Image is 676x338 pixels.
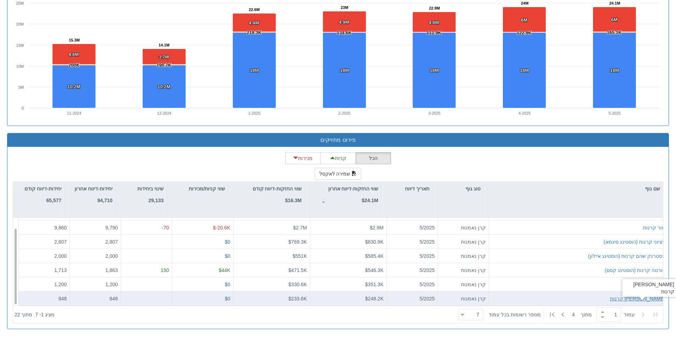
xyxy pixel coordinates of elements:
tspan: 18M [250,68,259,73]
text: 5M [18,85,24,89]
text: 10M [16,64,24,68]
span: $330.6K [288,282,307,287]
div: 1,713 [22,267,67,274]
div: 9,790 [73,224,118,231]
tspan: 190.7K [156,62,172,68]
tspan: 14.1M [159,43,170,47]
button: פורטה קרנות (הוסטינג קסם) [605,267,665,274]
text: 25M [16,1,24,5]
div: סוג גוף [433,182,483,195]
text: 15M [16,43,24,48]
div: 5/2025 [390,238,435,245]
span: $830.9K [365,239,384,245]
button: שמירה לאקסל [315,168,362,180]
div: 5/2025 [390,224,435,231]
strong: 65,577 [46,198,61,203]
text: 2-2025 [338,111,350,115]
tspan: 24.1M [609,1,620,5]
div: קרן נאמנות [441,253,486,260]
text: 1-2025 [248,111,260,115]
div: עציוני קרנות (הוסטינג סיגמא) [604,238,665,245]
div: 2,000 [22,253,67,260]
span: $44K [219,267,230,273]
div: שם גוף [484,182,663,195]
tspan: 4.4M [249,20,259,26]
span: $471.5K [288,267,307,273]
strong: $24.1M [362,198,378,203]
button: פסטרנק שהם קרנות (הוסטינג איילון) [588,253,665,260]
strong: 29,133 [148,198,164,203]
div: 1,863 [73,267,118,274]
tspan: 18M [520,68,529,73]
tspan: 111.9K [427,30,442,35]
div: תאריך דיווח [381,182,432,195]
span: $233.6K [288,296,307,301]
text: 5-2025 [609,111,621,115]
text: 0 [22,106,24,110]
tspan: 24M [521,1,528,5]
div: [PERSON_NAME] קרנות [622,279,676,297]
div: -70 [124,224,169,231]
tspan: 4.8M [429,20,439,25]
tspan: 4.8M [68,52,79,57]
tspan: 18M [340,68,349,73]
span: ‏מספר רשומות בכל עמוד [489,311,541,318]
text: 4-2025 [518,111,531,115]
div: ‏ מתוך [455,307,661,322]
tspan: 6M [611,17,617,22]
text: 20M [16,22,24,26]
div: קרן נאמנות [441,224,486,231]
p: שווי החזקות-דיווח אחרון [328,185,378,193]
button: קניות [320,152,356,164]
div: 150 [124,267,169,274]
tspan: 218.3K [247,30,262,35]
h3: פירוט מחזיקים [13,137,663,143]
span: 4 [572,311,581,318]
tspan: 122.9K [517,30,532,35]
tspan: 200K [68,62,80,68]
span: $0 [225,282,230,287]
div: קרן נאמנות [441,295,486,302]
p: יחידות-דיווח קודם [24,185,61,193]
div: 1,200 [73,281,118,288]
span: $0 [225,239,230,245]
span: $551K [293,253,307,259]
button: מכירות [285,152,321,164]
div: קרן נאמנות [441,238,486,245]
span: $2.9M [370,225,384,231]
tspan: 23M [341,5,348,10]
div: 848 [22,295,67,302]
span: $0 [225,296,230,301]
tspan: 10.2M [158,84,170,89]
span: $546.3K [365,267,384,273]
button: הכל [356,152,391,164]
span: $769.3K [288,239,307,245]
text: 11-2024 [67,111,81,115]
tspan: 18M [430,68,439,73]
div: 5/2025 [390,253,435,260]
p: שינוי ביחידות [137,185,164,193]
tspan: 134.6K [337,30,352,35]
div: 2,807 [22,238,67,245]
tspan: 22.6M [249,7,260,12]
div: קרן נאמנות [441,281,486,288]
span: $351.3K [365,282,384,287]
tspan: 10.2M [67,84,80,89]
div: שווי קניות/מכירות [167,182,228,195]
div: 2,000 [73,253,118,260]
text: 12-2024 [157,111,171,115]
span: $-20.6K [213,225,230,231]
span: $248.2K [365,296,384,301]
div: 1,200 [22,281,67,288]
span: $0 [225,253,230,259]
tspan: 18M [610,68,619,73]
span: $585.4K [365,253,384,259]
strong: $16.3M [285,198,302,203]
button: מור קרנות [643,224,665,231]
div: 9,860 [22,224,67,231]
tspan: 6M [521,17,527,23]
div: 2,807 [73,238,118,245]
